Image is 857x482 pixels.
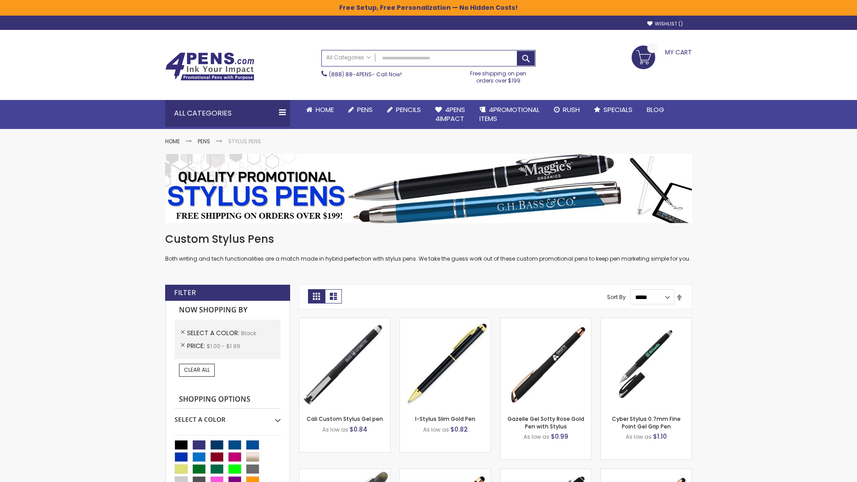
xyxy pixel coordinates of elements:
[400,469,491,476] a: Islander Softy Rose Gold Gel Pen with Stylus-Black
[500,318,591,409] img: Gazelle Gel Softy Rose Gold Pen with Stylus-Black
[563,105,580,114] span: Rush
[175,301,281,320] strong: Now Shopping by
[612,415,681,430] a: Cyber Stylus 0.7mm Fine Point Gel Grip Pen
[316,105,334,114] span: Home
[228,137,261,145] strong: Stylus Pens
[551,432,568,441] span: $0.99
[435,105,465,123] span: 4Pens 4impact
[601,318,691,325] a: Cyber Stylus 0.7mm Fine Point Gel Grip Pen-Black
[179,364,215,376] a: Clear All
[349,425,367,434] span: $0.84
[423,426,449,433] span: As low as
[300,469,390,476] a: Souvenir® Jalan Highlighter Stylus Pen Combo-Black
[165,100,290,127] div: All Categories
[400,318,491,325] a: I-Stylus Slim Gold-Black
[428,100,472,129] a: 4Pens4impact
[187,328,241,337] span: Select A Color
[329,71,402,78] span: - Call Now!
[640,100,671,120] a: Blog
[461,66,536,84] div: Free shipping on pen orders over $199
[165,154,692,223] img: Stylus Pens
[450,425,468,434] span: $0.82
[601,318,691,409] img: Cyber Stylus 0.7mm Fine Point Gel Grip Pen-Black
[207,342,240,350] span: $1.00 - $1.99
[165,232,692,263] div: Both writing and tech functionalities are a match made in hybrid perfection with stylus pens. We ...
[500,469,591,476] a: Custom Soft Touch® Metal Pens with Stylus-Black
[300,318,390,409] img: Cali Custom Stylus Gel pen-Black
[357,105,373,114] span: Pens
[299,100,341,120] a: Home
[341,100,380,120] a: Pens
[326,54,371,61] span: All Categories
[626,433,652,440] span: As low as
[603,105,632,114] span: Specials
[300,318,390,325] a: Cali Custom Stylus Gel pen-Black
[415,415,475,423] a: I-Stylus Slim Gold Pen
[174,288,196,298] strong: Filter
[329,71,372,78] a: (888) 88-4PENS
[400,318,491,409] img: I-Stylus Slim Gold-Black
[165,52,254,81] img: 4Pens Custom Pens and Promotional Products
[479,105,540,123] span: 4PROMOTIONAL ITEMS
[165,232,692,246] h1: Custom Stylus Pens
[165,137,180,145] a: Home
[241,329,256,337] span: Black
[198,137,210,145] a: Pens
[175,390,281,409] strong: Shopping Options
[308,289,325,303] strong: Grid
[607,293,626,301] label: Sort By
[653,432,667,441] span: $1.10
[307,415,383,423] a: Cali Custom Stylus Gel pen
[396,105,421,114] span: Pencils
[184,366,210,374] span: Clear All
[500,318,591,325] a: Gazelle Gel Softy Rose Gold Pen with Stylus-Black
[380,100,428,120] a: Pencils
[647,105,664,114] span: Blog
[547,100,587,120] a: Rush
[472,100,547,129] a: 4PROMOTIONALITEMS
[601,469,691,476] a: Gazelle Gel Softy Rose Gold Pen with Stylus - ColorJet-Black
[187,341,207,350] span: Price
[587,100,640,120] a: Specials
[322,50,375,65] a: All Categories
[524,433,549,440] span: As low as
[508,415,584,430] a: Gazelle Gel Softy Rose Gold Pen with Stylus
[175,409,281,424] div: Select A Color
[322,426,348,433] span: As low as
[647,21,683,27] a: Wishlist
